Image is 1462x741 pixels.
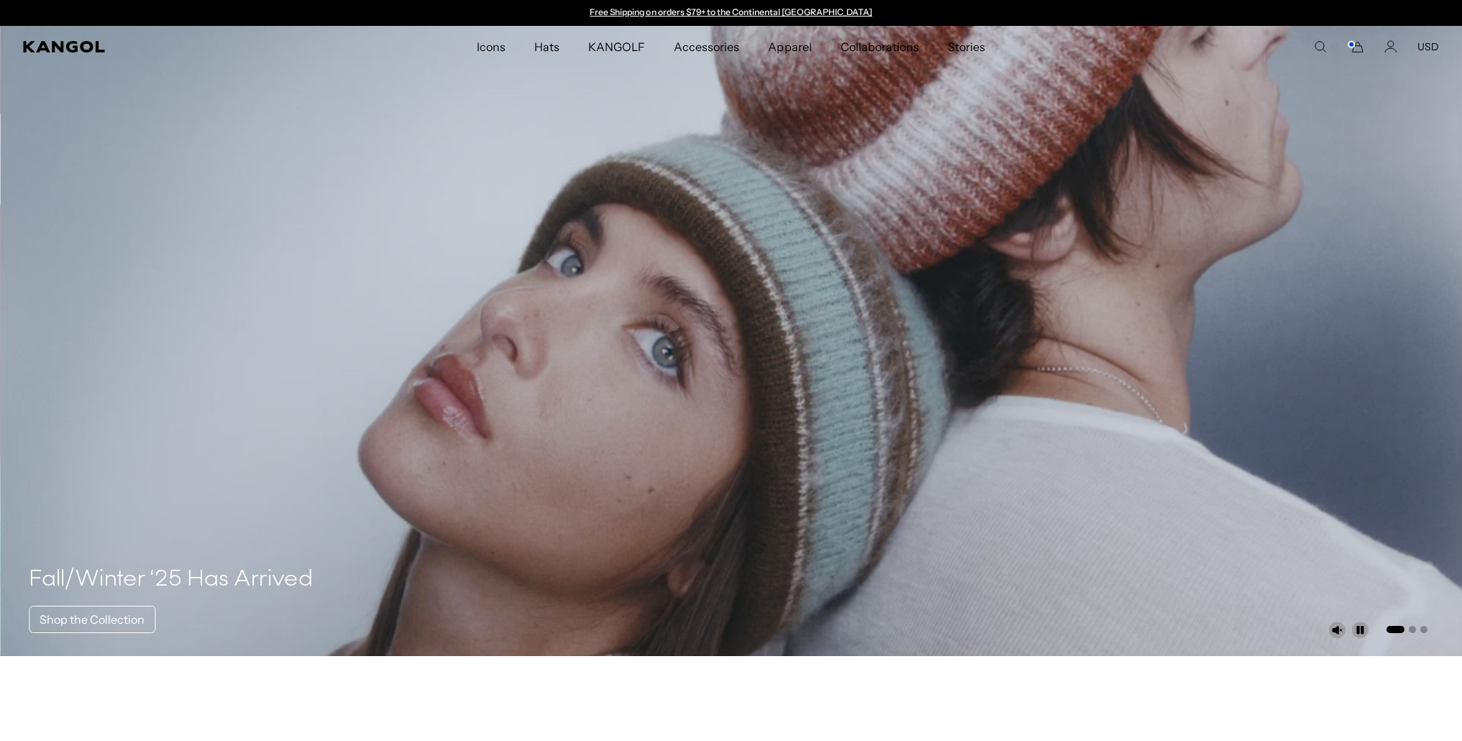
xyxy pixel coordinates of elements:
span: Stories [948,26,985,68]
button: Pause [1351,622,1369,639]
a: Hats [520,26,574,68]
button: Go to slide 2 [1409,626,1416,633]
span: Accessories [674,26,739,68]
button: Cart [1347,40,1364,53]
a: Accessories [659,26,754,68]
button: Go to slide 1 [1386,626,1404,633]
a: Account [1384,40,1397,53]
summary: Search here [1314,40,1327,53]
a: KANGOLF [574,26,659,68]
slideshow-component: Announcement bar [583,7,880,19]
span: Hats [534,26,559,68]
a: Apparel [754,26,826,68]
h4: Fall/Winter ‘25 Has Arrived [29,565,313,594]
div: Announcement [583,7,880,19]
a: Collaborations [826,26,933,68]
span: KANGOLF [588,26,645,68]
ul: Select a slide to show [1385,623,1427,635]
button: Unmute [1328,622,1346,639]
a: Free Shipping on orders $79+ to the Continental [GEOGRAPHIC_DATA] [590,6,872,17]
span: Icons [477,26,506,68]
a: Kangol [23,41,316,53]
span: Collaborations [841,26,919,68]
button: Go to slide 3 [1420,626,1427,633]
a: Shop the Collection [29,606,155,633]
a: Stories [933,26,1000,68]
span: Apparel [768,26,811,68]
div: 1 of 2 [583,7,880,19]
button: USD [1417,40,1439,53]
a: Icons [462,26,520,68]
